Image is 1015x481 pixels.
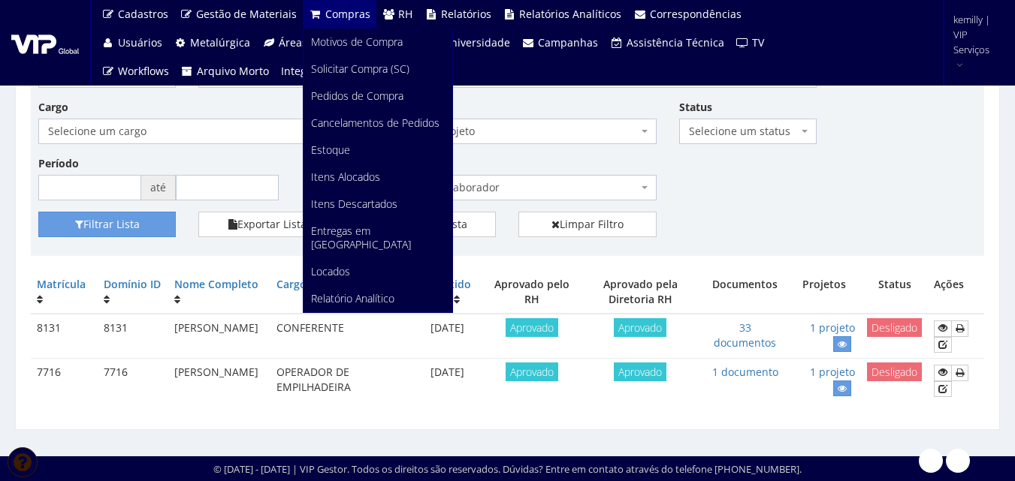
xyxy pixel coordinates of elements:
[304,258,452,285] a: Locados
[519,7,621,21] span: Relatórios Analíticos
[578,271,702,314] th: Aprovado pela Diretoria RH
[408,314,486,359] td: [DATE]
[270,314,408,359] td: CONFERENTE
[311,35,403,49] span: Motivos de Compra
[174,277,258,291] a: Nome Completo
[31,314,98,359] td: 8131
[38,212,176,237] button: Filtrar Lista
[398,7,412,21] span: RH
[276,277,307,291] a: Cargo
[867,362,922,381] span: Desligado
[168,359,270,403] td: [PERSON_NAME]
[304,191,452,218] a: Itens Descartados
[281,64,340,78] span: Integrações
[311,116,440,130] span: Cancelamentos de Pedidos
[38,100,68,115] label: Cargo
[311,197,397,211] span: Itens Descartados
[788,271,862,314] th: Projetos
[441,7,491,21] span: Relatórios
[31,359,98,403] td: 7716
[311,89,403,103] span: Pedidos de Compra
[311,224,411,251] span: Entregas em [GEOGRAPHIC_DATA]
[95,57,175,86] a: Workflows
[304,110,452,137] a: Cancelamentos de Pedidos
[304,164,452,191] a: Itens Alocados
[270,359,408,403] td: OPERADOR DE EMPILHADEIRA
[408,359,486,403] td: [DATE]
[867,318,922,337] span: Desligado
[38,119,336,144] span: Selecione um cargo
[304,137,452,164] a: Estoque
[614,318,666,337] span: Aprovado
[304,285,452,312] a: Relatório Analítico
[304,29,452,56] a: Motivos de Compra
[304,218,452,258] a: Entregas em [GEOGRAPHIC_DATA]
[325,7,370,21] span: Compras
[279,35,345,50] span: Áreas Verdes
[118,64,169,78] span: Workflows
[679,119,817,144] span: Selecione um status
[810,365,855,379] a: 1 projeto
[712,365,778,379] a: 1 documento
[928,271,984,314] th: Ações
[810,320,855,335] a: 1 projeto
[714,320,776,350] a: 33 documentos
[118,35,162,50] span: Usuários
[95,29,168,57] a: Usuários
[730,29,771,57] a: TV
[311,291,394,305] span: Relatório Analítico
[104,277,161,291] a: Domínio ID
[506,318,558,337] span: Aprovado
[443,35,510,50] span: Universidade
[311,143,350,157] span: Estoque
[953,12,995,57] span: kemilly | VIP Serviços
[311,62,409,76] span: Solicitar Compra (SC)
[48,124,317,139] span: Selecione um cargo
[98,359,168,403] td: 7716
[368,124,637,139] span: Selecione um projeto
[752,35,764,50] span: TV
[141,175,176,200] span: até
[304,83,452,110] a: Pedidos de Compra
[304,56,452,83] a: Solicitar Compra (SC)
[689,124,798,139] span: Selecione um status
[197,64,269,78] span: Arquivo Morto
[358,119,656,144] span: Selecione um projeto
[702,271,788,314] th: Documentos
[627,35,724,50] span: Assistência Técnica
[604,29,730,57] a: Assistência Técnica
[198,212,336,237] button: Exportar Lista
[679,100,712,115] label: Status
[538,35,598,50] span: Campanhas
[11,32,79,54] img: logo
[168,314,270,359] td: [PERSON_NAME]
[614,362,666,381] span: Aprovado
[168,29,257,57] a: Metalúrgica
[650,7,742,21] span: Correspondências
[256,29,351,57] a: Áreas Verdes
[518,212,656,237] a: Limpar Filtro
[506,362,558,381] span: Aprovado
[311,264,350,278] span: Locados
[516,29,605,57] a: Campanhas
[196,7,297,21] span: Gestão de Materiais
[861,271,928,314] th: Status
[38,156,79,171] label: Período
[98,314,168,359] td: 8131
[118,7,168,21] span: Cadastros
[175,57,276,86] a: Arquivo Morto
[421,29,516,57] a: Universidade
[358,175,656,200] span: Selecione um colaborador
[368,180,637,195] span: Selecione um colaborador
[213,462,802,476] div: © [DATE] - [DATE] | VIP Gestor. Todos os direitos são reservados. Dúvidas? Entre em contato atrav...
[190,35,250,50] span: Metalúrgica
[311,170,380,184] span: Itens Alocados
[275,57,346,86] a: Integrações
[37,277,86,291] a: Matrícula
[486,271,578,314] th: Aprovado pelo RH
